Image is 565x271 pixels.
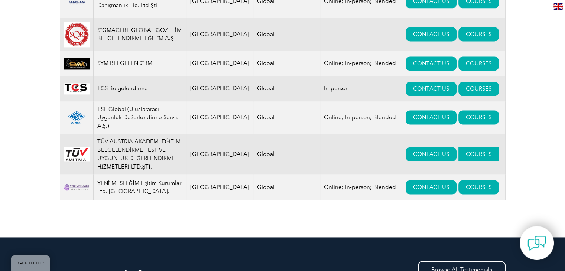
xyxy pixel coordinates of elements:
[458,27,499,41] a: COURSES
[93,174,186,200] td: YENİ MESLEĞİM Eğitim Kurumlar Ltd. [GEOGRAPHIC_DATA].
[253,76,320,101] td: Global
[186,76,253,101] td: [GEOGRAPHIC_DATA]
[93,101,186,134] td: TSE Global (Uluslararası Uygunluk Değerlendirme Servisi A.Ş.)
[253,174,320,200] td: Global
[253,51,320,76] td: Global
[527,234,546,252] img: contact-chat.png
[253,18,320,51] td: Global
[253,134,320,174] td: Global
[186,51,253,76] td: [GEOGRAPHIC_DATA]
[93,76,186,101] td: TCS Belgelendirme
[458,180,499,194] a: COURSES
[320,174,402,200] td: Online; In-person; Blended
[320,51,402,76] td: Online; In-person; Blended
[553,3,563,10] img: en
[253,101,320,134] td: Global
[64,147,90,161] img: 6cd35cc7-366f-eb11-a812-002248153038-logo.png
[406,56,457,71] a: CONTACT US
[93,18,186,51] td: SİGMACERT GLOBAL GÖZETİM BELGELENDİRME EĞİTİM A.Ş
[458,82,499,96] a: COURSES
[406,27,457,41] a: CONTACT US
[64,180,90,194] img: 57225024-9ac7-ef11-a72f-000d3ad148a4-logo.png
[406,82,457,96] a: CONTACT US
[406,110,457,124] a: CONTACT US
[93,134,186,174] td: TÜV AUSTRIA AKADEMİ EĞİTİM BELGELENDİRME TEST VE UYGUNLUK DEĞERLENDİRME HİZMETLERİ LTD.ŞTİ.
[11,255,50,271] a: BACK TO TOP
[64,22,90,47] img: 96bcf279-912b-ec11-b6e6-002248183798-logo.jpg
[458,110,499,124] a: COURSES
[93,51,186,76] td: SYM BELGELENDİRME
[186,18,253,51] td: [GEOGRAPHIC_DATA]
[186,174,253,200] td: [GEOGRAPHIC_DATA]
[320,101,402,134] td: Online; In-person; Blended
[64,58,90,69] img: ba54cc5a-3a2b-ee11-9966-000d3ae1a86f-logo.jpg
[186,134,253,174] td: [GEOGRAPHIC_DATA]
[406,147,457,161] a: CONTACT US
[186,101,253,134] td: [GEOGRAPHIC_DATA]
[64,111,90,125] img: 613cfb79-3206-ef11-9f89-6045bde6fda5-logo.png
[458,56,499,71] a: COURSES
[458,147,499,161] a: COURSES
[64,83,90,94] img: 63e782e8-969b-ea11-a812-000d3a79722d%20-logo.jpg
[406,180,457,194] a: CONTACT US
[320,76,402,101] td: In-person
